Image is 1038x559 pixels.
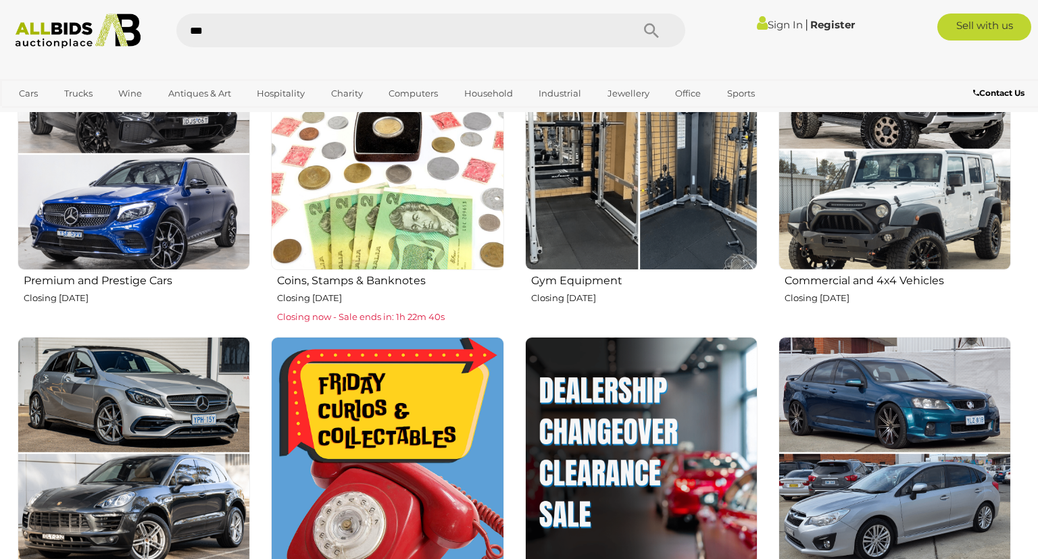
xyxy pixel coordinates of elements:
[718,82,764,105] a: Sports
[277,271,503,287] h2: Coins, Stamps & Banknotes
[531,290,758,306] p: Closing [DATE]
[973,86,1028,101] a: Contact Us
[270,37,503,326] a: Coins, Stamps & Banknotes Closing [DATE] Closing now - Sale ends in: 1h 22m 40s
[18,38,250,270] img: Premium and Prestige Cars
[618,14,685,47] button: Search
[271,38,503,270] img: Coins, Stamps & Banknotes
[937,14,1031,41] a: Sell with us
[530,82,590,105] a: Industrial
[8,14,149,49] img: Allbids.com.au
[109,82,151,105] a: Wine
[785,271,1011,287] h2: Commercial and 4x4 Vehicles
[380,82,447,105] a: Computers
[10,105,124,128] a: [GEOGRAPHIC_DATA]
[455,82,522,105] a: Household
[757,18,803,31] a: Sign In
[277,311,445,322] span: Closing now - Sale ends in: 1h 22m 40s
[785,290,1011,306] p: Closing [DATE]
[531,271,758,287] h2: Gym Equipment
[24,290,250,306] p: Closing [DATE]
[24,271,250,287] h2: Premium and Prestige Cars
[322,82,372,105] a: Charity
[524,37,758,326] a: Gym Equipment Closing [DATE]
[805,17,808,32] span: |
[666,82,710,105] a: Office
[159,82,240,105] a: Antiques & Art
[599,82,658,105] a: Jewellery
[17,37,250,326] a: Premium and Prestige Cars Closing [DATE]
[778,38,1011,270] img: Commercial and 4x4 Vehicles
[55,82,101,105] a: Trucks
[973,88,1024,98] b: Contact Us
[525,38,758,270] img: Gym Equipment
[277,290,503,306] p: Closing [DATE]
[248,82,314,105] a: Hospitality
[778,37,1011,326] a: Commercial and 4x4 Vehicles Closing [DATE]
[810,18,855,31] a: Register
[10,82,47,105] a: Cars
